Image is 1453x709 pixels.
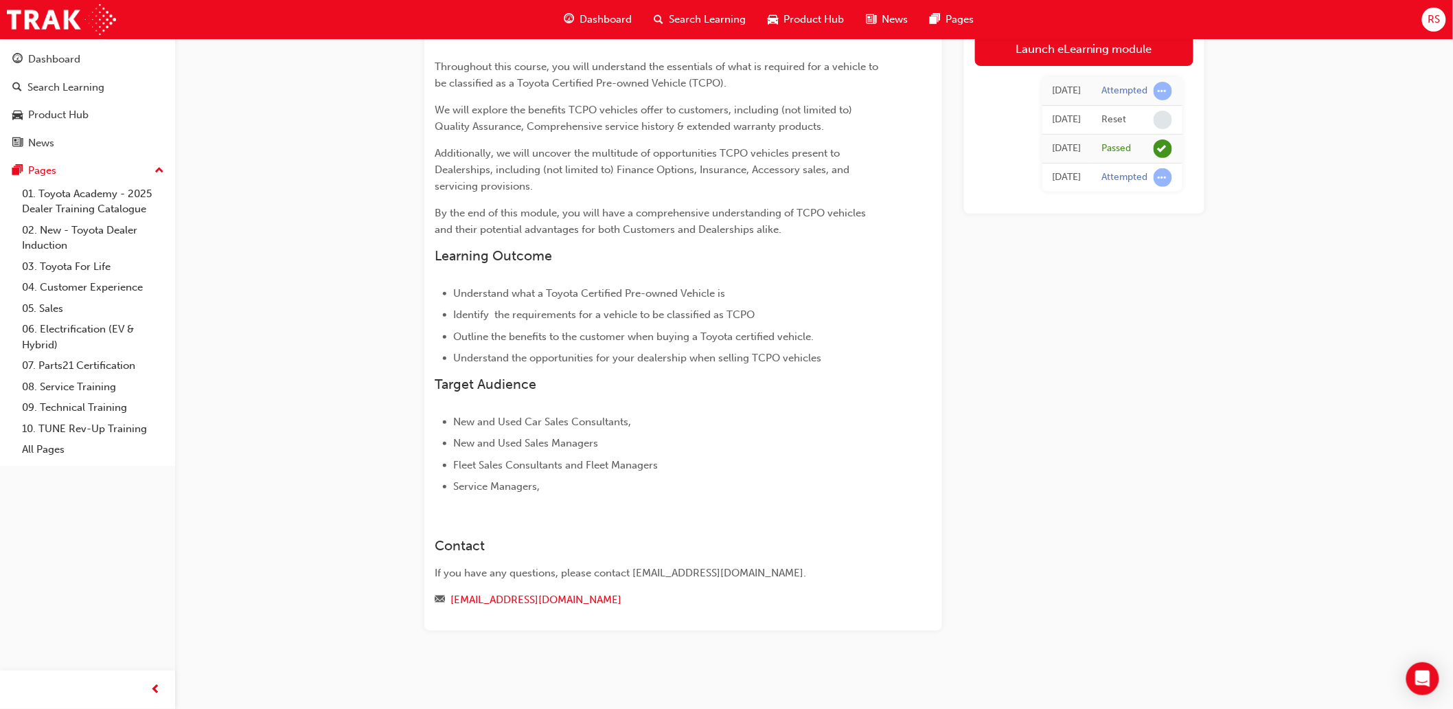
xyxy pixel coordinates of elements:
[1053,170,1082,185] div: Thu Jul 11 2024 09:23:17 GMT+1000 (Australian Eastern Standard Time)
[1422,8,1446,32] button: RS
[1154,82,1172,100] span: learningRecordVerb_ATTEMPT-icon
[16,298,170,319] a: 05. Sales
[12,165,23,177] span: pages-icon
[5,47,170,72] a: Dashboard
[435,60,882,89] span: Throughout this course, you will understand the essentials of what is required for a vehicle to b...
[1053,141,1082,157] div: Thu Jul 11 2024 14:48:29 GMT+1000 (Australian Eastern Standard Time)
[16,256,170,278] a: 03. Toyota For Life
[919,5,985,34] a: pages-iconPages
[1102,85,1148,98] div: Attempted
[5,158,170,183] button: Pages
[670,12,746,27] span: Search Learning
[7,4,116,35] img: Trak
[856,5,919,34] a: news-iconNews
[16,183,170,220] a: 01. Toyota Academy - 2025 Dealer Training Catalogue
[435,248,553,264] span: Learning Outcome
[16,319,170,355] a: 06. Electrification (EV & Hybrid)
[12,109,23,122] span: car-icon
[1053,112,1082,128] div: Mon Mar 24 2025 15:23:38 GMT+1000 (Australian Eastern Standard Time)
[454,480,540,493] span: Service Managers,
[28,107,89,123] div: Product Hub
[1428,12,1440,27] span: RS
[553,5,643,34] a: guage-iconDashboard
[435,594,446,607] span: email-icon
[1053,83,1082,99] div: Mon Mar 24 2025 15:23:42 GMT+1000 (Australian Eastern Standard Time)
[155,162,164,180] span: up-icon
[451,594,622,606] a: [EMAIL_ADDRESS][DOMAIN_NAME]
[5,75,170,100] a: Search Learning
[5,131,170,156] a: News
[151,682,161,699] span: prev-icon
[435,565,882,581] div: If you have any questions, please contact [EMAIL_ADDRESS][DOMAIN_NAME].
[16,397,170,418] a: 09. Technical Training
[454,437,599,449] span: New and Used Sales Managers
[435,104,856,133] span: We will explore the benefits TCPO vehicles offer to customers, including (not limited to) Quality...
[454,330,814,343] span: Outline the benefits to the customer when buying a Toyota certified vehicle.
[1102,171,1148,184] div: Attempted
[16,418,170,440] a: 10. TUNE Rev-Up Training
[16,220,170,256] a: 02. New - Toyota Dealer Induction
[435,147,853,192] span: Additionally, we will uncover the multitude of opportunities TCPO vehicles present to Dealerships...
[16,277,170,298] a: 04. Customer Experience
[564,11,575,28] span: guage-icon
[454,352,822,364] span: Understand the opportunities for your dealership when selling TCPO vehicles
[12,137,23,150] span: news-icon
[768,11,779,28] span: car-icon
[882,12,908,27] span: News
[27,80,104,95] div: Search Learning
[435,376,537,392] span: Target Audience
[757,5,856,34] a: car-iconProduct Hub
[580,12,632,27] span: Dashboard
[1154,139,1172,158] span: learningRecordVerb_PASS-icon
[975,32,1193,66] a: Launch eLearning module
[5,44,170,158] button: DashboardSearch LearningProduct HubNews
[454,287,726,300] span: Understand what a Toyota Certified Pre-owned Vehicle is
[16,439,170,460] a: All Pages
[946,12,974,27] span: Pages
[1102,142,1132,155] div: Passed
[5,102,170,128] a: Product Hub
[654,11,664,28] span: search-icon
[435,592,882,609] div: Email
[930,11,941,28] span: pages-icon
[1154,168,1172,187] span: learningRecordVerb_ATTEMPT-icon
[1154,111,1172,129] span: learningRecordVerb_NONE-icon
[454,459,659,471] span: Fleet Sales Consultants and Fleet Managers
[454,308,755,321] span: Identify the requirements for a vehicle to be classified as TCPO
[12,54,23,66] span: guage-icon
[454,416,632,428] span: New and Used Car Sales Consultants,
[28,52,80,67] div: Dashboard
[643,5,757,34] a: search-iconSearch Learning
[784,12,845,27] span: Product Hub
[435,207,869,236] span: By the end of this module, you will have a comprehensive understanding of TCPO vehicles and their...
[435,538,882,554] h3: Contact
[867,11,877,28] span: news-icon
[16,376,170,398] a: 08. Service Training
[12,82,22,94] span: search-icon
[16,355,170,376] a: 07. Parts21 Certification
[1102,113,1127,126] div: Reset
[1406,662,1439,695] div: Open Intercom Messenger
[28,135,54,151] div: News
[28,163,56,179] div: Pages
